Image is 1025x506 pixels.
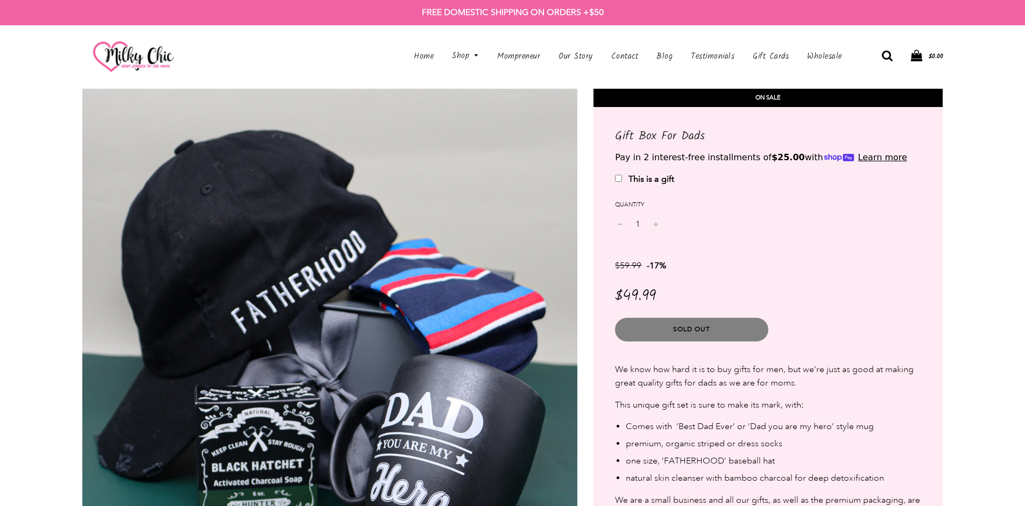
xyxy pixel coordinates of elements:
p: This unique gift set is sure to make its mark, with: [615,398,921,412]
h1: Gift Box For Dads [615,129,921,145]
a: Home [406,45,442,69]
span: $49.99 [615,284,656,308]
p: We know how hard it is to buy gifts for men, but we’re just as good at making great quality gifts... [615,363,921,390]
span: - [644,259,666,273]
a: Our Story [550,45,601,69]
a: Shop [444,44,487,68]
span: $0.00 [929,51,943,61]
a: Contact [603,45,647,69]
a: $0.00 [911,49,943,63]
b: This is a gift [628,174,674,184]
input: quantity [615,215,661,234]
a: Testimonials [683,45,743,69]
li: one size, ‘FATHERHOOD’ baseball hat [626,454,921,468]
label: Quantity [615,201,644,210]
span: Sold Out [673,325,710,333]
input: This is a gift [615,175,622,182]
strong: FREE DOMESTIC SHIPPING ON ORDERS +$50 [422,7,604,17]
a: Blog [648,45,681,69]
span: $59.99 [615,260,641,271]
a: Mompreneur [489,45,548,69]
img: milkychic [93,41,174,72]
button: Sold Out [615,318,768,341]
li: premium, organic striped or dress socks [626,437,921,451]
a: Gift Cards [745,45,797,69]
li: Comes with ‘Best Dad Ever’ or ‘Dad you are my hero’ style mug [626,420,921,434]
span: 17% [649,260,666,270]
li: natural skin cleanser with bamboo charcoal for deep detoxification [626,472,921,486]
a: Wholesale [799,45,842,69]
div: On Sale [593,89,943,107]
